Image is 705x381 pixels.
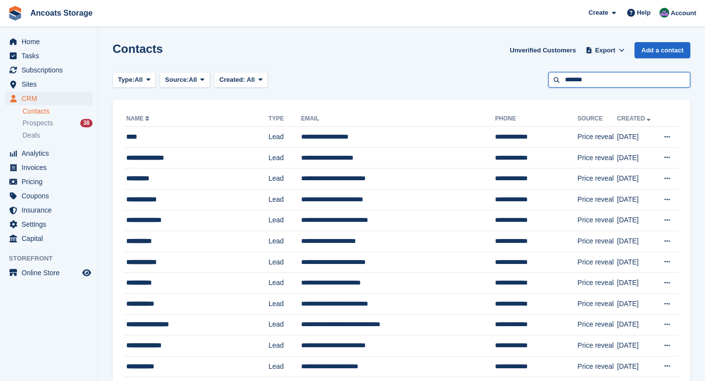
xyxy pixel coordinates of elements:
[617,293,656,314] td: [DATE]
[5,35,93,48] a: menu
[268,293,301,314] td: Lead
[5,175,93,189] a: menu
[578,293,617,314] td: Price reveal
[22,266,80,280] span: Online Store
[268,127,301,148] td: Lead
[5,92,93,105] a: menu
[113,72,156,88] button: Type: All
[506,42,580,58] a: Unverified Customers
[588,8,608,18] span: Create
[637,8,651,18] span: Help
[22,203,80,217] span: Insurance
[80,119,93,127] div: 38
[617,273,656,294] td: [DATE]
[22,146,80,160] span: Analytics
[165,75,188,85] span: Source:
[578,314,617,335] td: Price reveal
[247,76,255,83] span: All
[617,127,656,148] td: [DATE]
[189,75,197,85] span: All
[617,210,656,231] td: [DATE]
[578,168,617,190] td: Price reveal
[160,72,210,88] button: Source: All
[268,356,301,377] td: Lead
[5,232,93,245] a: menu
[578,356,617,377] td: Price reveal
[617,147,656,168] td: [DATE]
[578,147,617,168] td: Price reveal
[5,77,93,91] a: menu
[617,231,656,252] td: [DATE]
[578,210,617,231] td: Price reveal
[268,252,301,273] td: Lead
[5,49,93,63] a: menu
[23,118,93,128] a: Prospects 38
[5,161,93,174] a: menu
[268,111,301,127] th: Type
[23,131,40,140] span: Deals
[22,77,80,91] span: Sites
[23,130,93,141] a: Deals
[23,107,93,116] a: Contacts
[5,217,93,231] a: menu
[578,335,617,357] td: Price reveal
[5,266,93,280] a: menu
[22,63,80,77] span: Subscriptions
[617,356,656,377] td: [DATE]
[135,75,143,85] span: All
[26,5,96,21] a: Ancoats Storage
[23,119,53,128] span: Prospects
[22,189,80,203] span: Coupons
[301,111,495,127] th: Email
[617,115,653,122] a: Created
[268,147,301,168] td: Lead
[9,254,97,263] span: Storefront
[22,232,80,245] span: Capital
[671,8,696,18] span: Account
[495,111,577,127] th: Phone
[5,63,93,77] a: menu
[5,189,93,203] a: menu
[22,35,80,48] span: Home
[578,273,617,294] td: Price reveal
[268,273,301,294] td: Lead
[268,314,301,335] td: Lead
[268,335,301,357] td: Lead
[617,168,656,190] td: [DATE]
[268,168,301,190] td: Lead
[5,146,93,160] a: menu
[126,115,151,122] a: Name
[22,161,80,174] span: Invoices
[113,42,163,55] h1: Contacts
[8,6,23,21] img: stora-icon-8386f47178a22dfd0bd8f6a31ec36ba5ce8667c1dd55bd0f319d3a0aa187defe.svg
[268,189,301,210] td: Lead
[219,76,245,83] span: Created:
[268,210,301,231] td: Lead
[617,252,656,273] td: [DATE]
[595,46,615,55] span: Export
[214,72,268,88] button: Created: All
[268,231,301,252] td: Lead
[5,203,93,217] a: menu
[578,252,617,273] td: Price reveal
[22,92,80,105] span: CRM
[22,175,80,189] span: Pricing
[634,42,690,58] a: Add a contact
[617,189,656,210] td: [DATE]
[617,314,656,335] td: [DATE]
[578,189,617,210] td: Price reveal
[22,49,80,63] span: Tasks
[617,335,656,357] td: [DATE]
[118,75,135,85] span: Type:
[22,217,80,231] span: Settings
[578,231,617,252] td: Price reveal
[81,267,93,279] a: Preview store
[578,111,617,127] th: Source
[584,42,627,58] button: Export
[578,127,617,148] td: Price reveal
